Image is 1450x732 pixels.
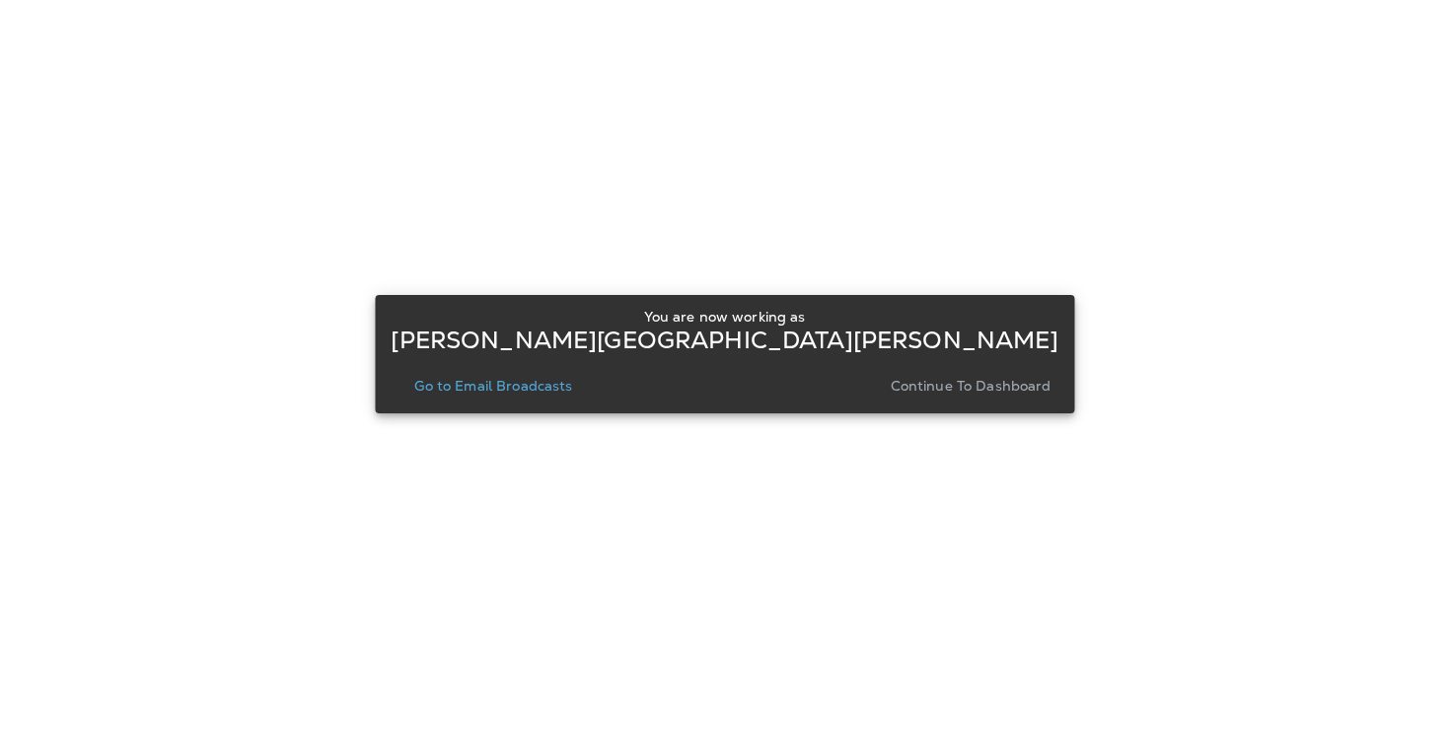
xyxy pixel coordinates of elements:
p: Continue to Dashboard [891,378,1051,394]
button: Continue to Dashboard [883,372,1059,400]
p: [PERSON_NAME][GEOGRAPHIC_DATA][PERSON_NAME] [391,332,1058,348]
button: Go to Email Broadcasts [406,372,580,400]
p: Go to Email Broadcasts [414,378,572,394]
p: You are now working as [644,309,805,325]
